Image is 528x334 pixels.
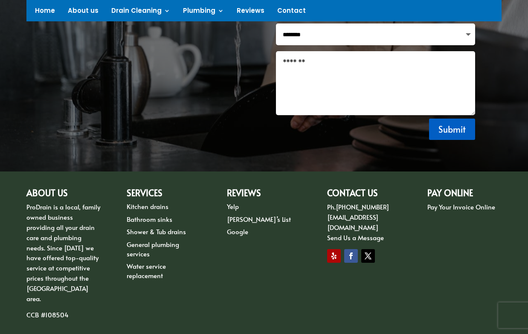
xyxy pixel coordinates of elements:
[327,202,336,211] span: Ph.
[227,215,291,224] a: [PERSON_NAME]’s List
[429,119,475,140] button: Submit
[127,240,179,258] a: General plumbing services
[237,8,264,17] a: Reviews
[227,202,239,211] a: Yelp
[427,189,502,202] h2: PAY ONLINE
[127,261,166,280] a: Water service replacement
[336,202,389,211] a: [PHONE_NUMBER]
[68,8,99,17] a: About us
[26,202,101,310] p: ProDrain is a local, family owned business providing all your drain care and plumbing needs. Sinc...
[127,227,186,236] a: Shower & Tub drains
[26,189,101,202] h2: ABOUT US
[327,233,384,242] a: Send Us a Message
[344,249,358,263] a: Follow on Facebook
[227,227,248,236] a: Google
[427,202,495,211] a: Pay Your Invoice Online
[227,189,301,202] h2: Reviews
[111,8,170,17] a: Drain Cleaning
[277,8,306,17] a: Contact
[327,249,341,263] a: Follow on Yelp
[183,8,224,17] a: Plumbing
[26,310,69,319] span: CCB #108504
[35,8,55,17] a: Home
[327,189,401,202] h2: CONTACT US
[127,202,168,211] a: Kitchen drains
[127,215,172,224] a: Bathroom sinks
[127,189,201,202] h2: Services
[327,212,379,232] a: [EMAIL_ADDRESS][DOMAIN_NAME]
[361,249,375,263] a: Follow on X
